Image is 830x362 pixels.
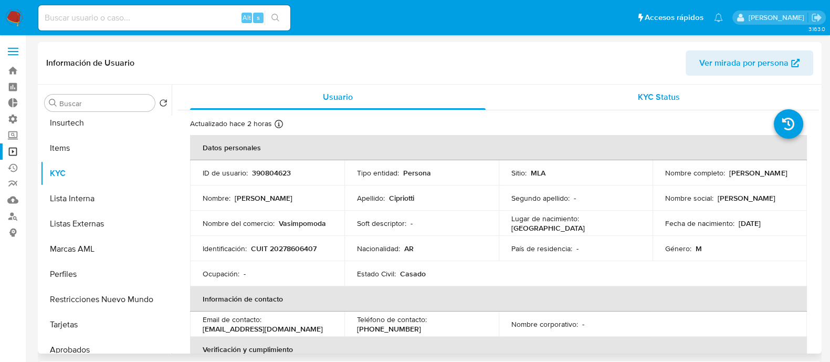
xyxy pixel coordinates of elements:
[699,50,789,76] span: Ver mirada por persona
[357,244,400,253] p: Nacionalidad :
[665,244,691,253] p: Género :
[357,324,421,334] p: [PHONE_NUMBER]
[190,119,272,129] p: Actualizado hace 2 horas
[645,12,703,23] span: Accesos rápidos
[357,219,406,228] p: Soft descriptor :
[665,168,725,178] p: Nombre completo :
[40,262,172,287] button: Perfiles
[40,186,172,211] button: Lista Interna
[243,13,251,23] span: Alt
[748,13,807,23] p: yanina.loff@mercadolibre.com
[251,244,317,253] p: CUIT 20278606407
[389,193,414,203] p: Cipriotti
[203,315,261,324] p: Email de contacto :
[714,13,723,22] a: Notificaciones
[574,193,576,203] p: -
[400,269,426,278] p: Casado
[582,319,584,329] p: -
[235,193,292,203] p: [PERSON_NAME]
[203,168,248,178] p: ID de usuario :
[686,50,813,76] button: Ver mirada por persona
[404,244,414,253] p: AR
[203,324,323,334] p: [EMAIL_ADDRESS][DOMAIN_NAME]
[40,211,172,236] button: Listas Externas
[357,269,396,278] p: Estado Civil :
[511,214,579,223] p: Lugar de nacimiento :
[59,99,151,108] input: Buscar
[203,193,230,203] p: Nombre :
[696,244,702,253] p: M
[40,136,172,161] button: Items
[811,12,822,23] a: Salir
[403,168,431,178] p: Persona
[576,244,579,253] p: -
[203,244,247,253] p: Identificación :
[665,219,734,228] p: Fecha de nacimiento :
[531,168,545,178] p: MLA
[203,219,275,228] p: Nombre del comercio :
[190,337,807,362] th: Verificación y cumplimiento
[40,312,172,337] button: Tarjetas
[511,168,527,178] p: Sitio :
[665,193,713,203] p: Nombre social :
[40,110,172,136] button: Insurtech
[203,269,239,278] p: Ocupación :
[40,287,172,312] button: Restricciones Nuevo Mundo
[159,99,167,110] button: Volver al orden por defecto
[40,161,172,186] button: KYC
[244,269,246,278] p: -
[257,13,260,23] span: s
[49,99,57,107] button: Buscar
[511,244,572,253] p: País de residencia :
[46,58,134,68] h1: Información de Usuario
[40,236,172,262] button: Marcas AML
[265,11,286,25] button: search-icon
[357,193,385,203] p: Apellido :
[279,219,326,228] p: Vasimpomoda
[190,135,807,160] th: Datos personales
[638,91,680,103] span: KYC Status
[511,193,570,203] p: Segundo apellido :
[190,286,807,312] th: Información de contacto
[411,219,413,228] p: -
[357,168,399,178] p: Tipo entidad :
[718,193,775,203] p: [PERSON_NAME]
[511,319,578,329] p: Nombre corporativo :
[511,223,585,233] p: [GEOGRAPHIC_DATA]
[357,315,427,324] p: Teléfono de contacto :
[38,11,290,25] input: Buscar usuario o caso...
[729,168,787,178] p: [PERSON_NAME]
[323,91,353,103] span: Usuario
[739,219,761,228] p: [DATE]
[252,168,291,178] p: 390804623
